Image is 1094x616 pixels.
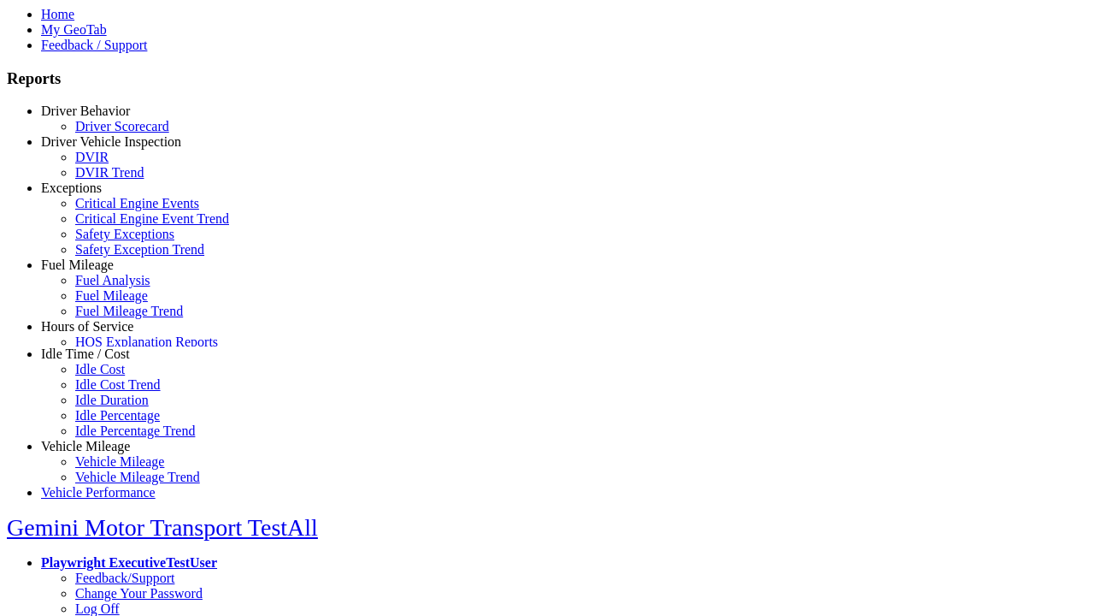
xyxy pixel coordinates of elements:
[75,119,169,133] a: Driver Scorecard
[75,304,183,318] a: Fuel Mileage Trend
[75,288,148,303] a: Fuel Mileage
[75,601,120,616] a: Log Off
[41,104,130,118] a: Driver Behavior
[75,165,144,180] a: DVIR Trend
[41,258,114,272] a: Fuel Mileage
[75,273,150,287] a: Fuel Analysis
[7,69,1087,88] h3: Reports
[75,393,149,407] a: Idle Duration
[41,22,107,37] a: My GeoTab
[41,346,130,361] a: Idle Time / Cost
[75,377,161,392] a: Idle Cost Trend
[75,196,199,210] a: Critical Engine Events
[75,423,195,438] a: Idle Percentage Trend
[41,38,147,52] a: Feedback / Support
[75,211,229,226] a: Critical Engine Event Trend
[75,470,200,484] a: Vehicle Mileage Trend
[41,181,102,195] a: Exceptions
[41,319,133,334] a: Hours of Service
[75,335,218,349] a: HOS Explanation Reports
[75,227,174,241] a: Safety Exceptions
[75,150,109,164] a: DVIR
[75,362,125,376] a: Idle Cost
[7,514,318,541] a: Gemini Motor Transport TestAll
[41,134,181,149] a: Driver Vehicle Inspection
[75,408,160,423] a: Idle Percentage
[75,242,204,257] a: Safety Exception Trend
[41,439,130,453] a: Vehicle Mileage
[41,485,156,500] a: Vehicle Performance
[41,555,217,570] a: Playwright ExecutiveTestUser
[41,7,74,21] a: Home
[75,586,203,601] a: Change Your Password
[75,571,174,585] a: Feedback/Support
[75,454,164,469] a: Vehicle Mileage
